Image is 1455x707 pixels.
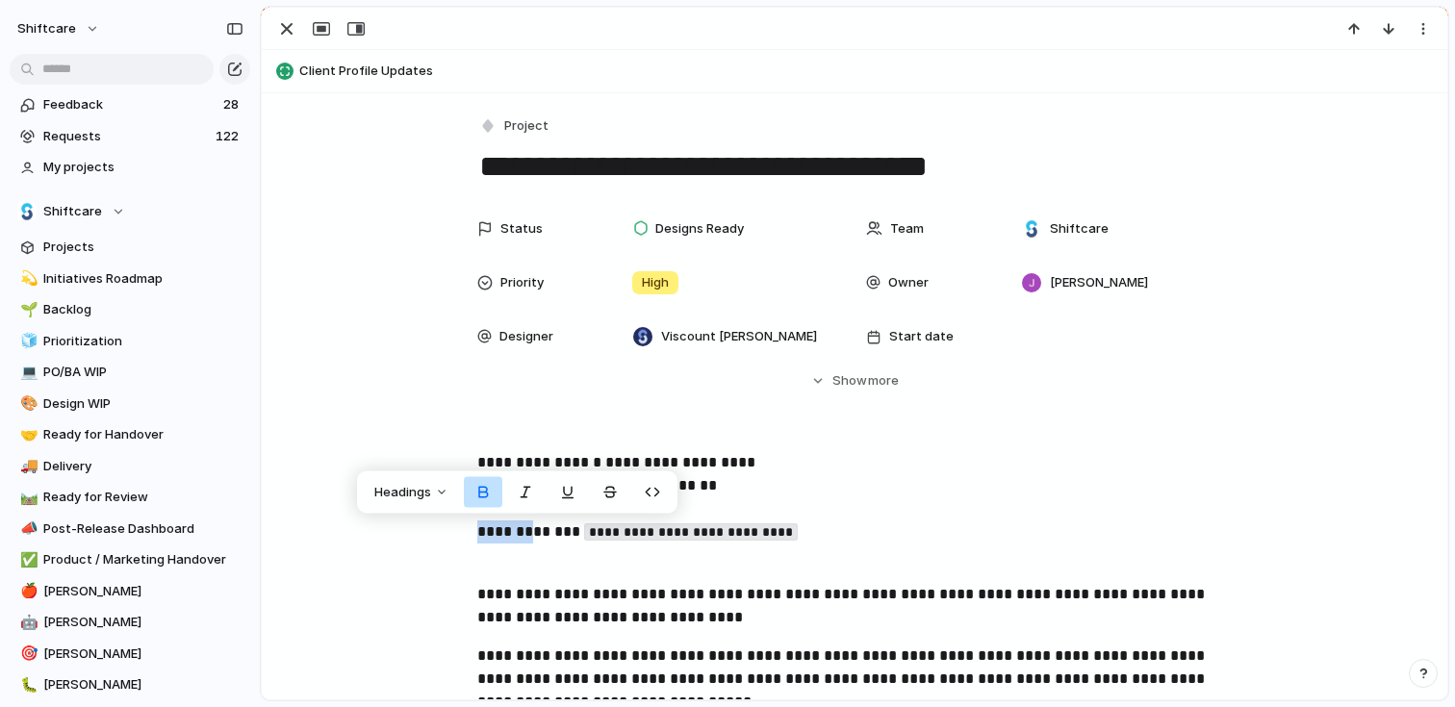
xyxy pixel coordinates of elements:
a: 📣Post-Release Dashboard [10,515,250,543]
button: 🧊 [17,332,37,351]
button: Headings [363,477,460,508]
button: 💻 [17,363,37,382]
div: 🎯 [20,643,34,665]
span: Designs Ready [655,219,744,239]
span: [PERSON_NAME] [43,582,243,601]
button: 🍎 [17,582,37,601]
a: 🛤️Ready for Review [10,483,250,512]
div: 💻 [20,362,34,384]
span: shiftcare [17,19,76,38]
button: 🤖 [17,613,37,632]
div: 🐛 [20,674,34,696]
div: 🤝 [20,424,34,446]
span: Product / Marketing Handover [43,550,243,569]
span: Design WIP [43,394,243,414]
span: Feedback [43,95,217,114]
span: Ready for Review [43,488,243,507]
span: more [868,371,899,391]
button: 🤝 [17,425,37,444]
a: 💫Initiatives Roadmap [10,265,250,293]
span: Start date [889,327,954,346]
span: 122 [216,127,242,146]
span: Team [890,219,924,239]
span: My projects [43,158,243,177]
a: Requests122 [10,122,250,151]
span: Post-Release Dashboard [43,519,243,539]
a: 🎯[PERSON_NAME] [10,640,250,669]
span: Priority [500,273,544,292]
a: 🌱Backlog [10,295,250,324]
a: 🤝Ready for Handover [10,420,250,449]
a: Projects [10,233,250,262]
div: 🍎 [20,580,34,602]
button: 🌱 [17,300,37,319]
span: Owner [888,273,929,292]
a: My projects [10,153,250,182]
div: 🎨 [20,392,34,415]
span: [PERSON_NAME] [1050,273,1148,292]
span: Projects [43,238,243,257]
span: PO/BA WIP [43,363,243,382]
a: 🐛[PERSON_NAME] [10,670,250,699]
button: 🎨 [17,394,37,414]
a: Feedback28 [10,90,250,119]
button: 🚚 [17,457,37,476]
span: Shiftcare [1050,219,1109,239]
span: Delivery [43,457,243,476]
span: Designer [499,327,553,346]
button: 🛤️ [17,488,37,507]
button: 🐛 [17,675,37,694]
a: 🤖[PERSON_NAME] [10,608,250,637]
span: 28 [223,95,242,114]
span: [PERSON_NAME] [43,613,243,632]
button: 📣 [17,519,37,539]
div: 📣 [20,518,34,540]
span: Client Profile Updates [299,62,1439,81]
span: Viscount [PERSON_NAME] [661,327,817,346]
span: [PERSON_NAME] [43,675,243,694]
span: Project [504,116,549,136]
span: Backlog [43,300,243,319]
a: ✅Product / Marketing Handover [10,545,250,574]
a: 🚚Delivery [10,452,250,481]
button: 🎯 [17,644,37,664]
a: 🎨Design WIP [10,390,250,418]
span: High [642,273,669,292]
a: 🧊Prioritization [10,327,250,356]
div: 💫 [20,267,34,290]
button: Shiftcare [10,197,250,226]
span: Prioritization [43,332,243,351]
span: Shiftcare [43,202,102,221]
button: ✅ [17,550,37,569]
span: Show [832,371,867,391]
div: 🤖 [20,612,34,634]
div: 🌱 [20,299,34,321]
button: Project [475,113,554,140]
span: Ready for Handover [43,425,243,444]
a: 🍎[PERSON_NAME] [10,577,250,606]
a: 💻PO/BA WIP [10,358,250,387]
div: 🧊 [20,330,34,352]
span: [PERSON_NAME] [43,644,243,664]
span: Requests [43,127,210,146]
div: ✅ [20,549,34,571]
span: Initiatives Roadmap [43,269,243,289]
button: shiftcare [9,13,110,44]
button: Client Profile Updates [270,56,1439,87]
span: Headings [374,483,431,502]
button: Showmore [477,364,1232,398]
